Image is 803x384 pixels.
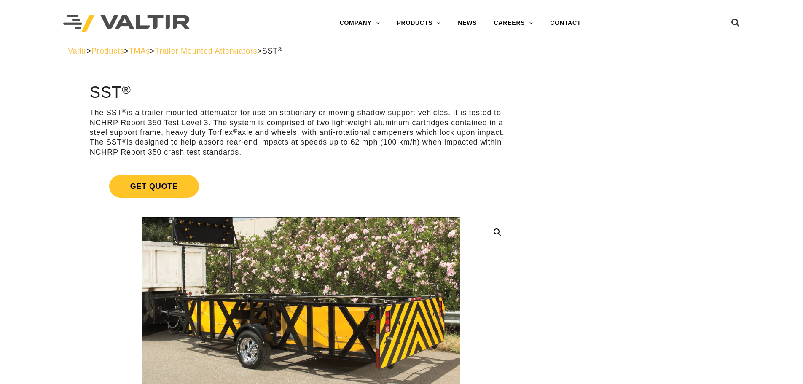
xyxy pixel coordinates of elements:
a: Products [91,47,124,55]
a: COMPANY [331,15,388,32]
sup: ® [278,46,282,53]
sup: ® [122,83,131,96]
a: CAREERS [485,15,542,32]
a: Get Quote [90,165,513,208]
a: TMAs [129,47,150,55]
a: NEWS [449,15,485,32]
a: Trailer Mounted Attenuators [155,47,257,55]
a: PRODUCTS [388,15,449,32]
sup: ® [233,128,238,134]
img: Valtir [63,15,190,32]
a: CONTACT [542,15,589,32]
div: > > > > [68,46,735,56]
sup: ® [122,138,126,144]
sup: ® [122,108,126,114]
a: Valtir [68,47,86,55]
span: Get Quote [109,175,199,198]
h1: SST [90,84,513,102]
p: The SST is a trailer mounted attenuator for use on stationary or moving shadow support vehicles. ... [90,108,513,157]
span: SST [262,47,282,55]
